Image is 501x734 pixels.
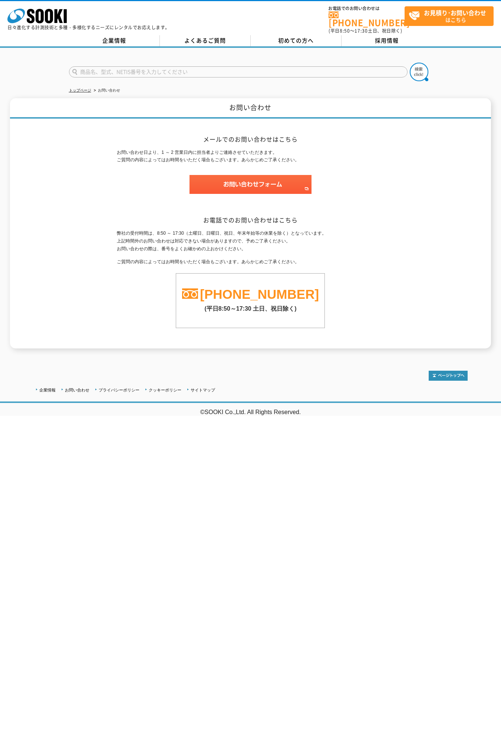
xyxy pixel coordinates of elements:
a: 企業情報 [39,388,56,392]
p: お問い合わせ日より、1 ～ 2 営業日内に担当者よりご連絡させていただきます。 ご質問の内容によってはお時間をいただく場合もございます。あらかじめご了承ください。 [117,149,384,164]
p: 日々進化する計測技術と多種・多様化するニーズにレンタルでお応えします。 [7,25,170,30]
h2: お電話でのお問い合わせはこちら [117,216,384,224]
strong: お見積り･お問い合わせ [424,8,486,17]
a: お見積り･お問い合わせはこちら [405,6,494,26]
p: 弊社の受付時間は、8:50 ～ 17:30（土曜日、日曜日、祝日、年末年始等の休業を除く）となっています。 上記時間外のお問い合わせは対応できない場合がありますので、予めご了承ください。 お問い... [117,229,384,252]
p: ご質問の内容によってはお時間をいただく場合もございます。あらかじめご了承ください。 [117,258,384,266]
span: (平日 ～ 土日、祝日除く) [329,27,402,34]
li: お問い合わせ [92,87,120,95]
span: お電話でのお問い合わせは [329,6,405,11]
a: 初めての方へ [251,35,342,46]
a: お問い合わせフォーム [189,187,312,192]
a: 企業情報 [69,35,160,46]
a: トップページ [69,88,91,92]
input: 商品名、型式、NETIS番号を入力してください [69,66,408,77]
span: はこちら [409,7,493,25]
a: お問い合わせ [65,388,89,392]
img: お問い合わせフォーム [189,175,312,194]
span: 初めての方へ [278,36,314,44]
a: クッキーポリシー [149,388,181,392]
span: 8:50 [340,27,350,34]
h2: メールでのお問い合わせはこちら [117,135,384,143]
a: [PHONE_NUMBER] [200,287,319,301]
p: (平日8:50～17:30 土日、祝日除く) [176,301,324,313]
span: 17:30 [355,27,368,34]
a: [PHONE_NUMBER] [329,11,405,27]
a: プライバシーポリシー [99,388,139,392]
img: トップページへ [429,371,468,381]
a: サイトマップ [191,388,215,392]
img: btn_search.png [410,63,428,81]
a: よくあるご質問 [160,35,251,46]
h1: お問い合わせ [10,98,491,119]
a: 採用情報 [342,35,432,46]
